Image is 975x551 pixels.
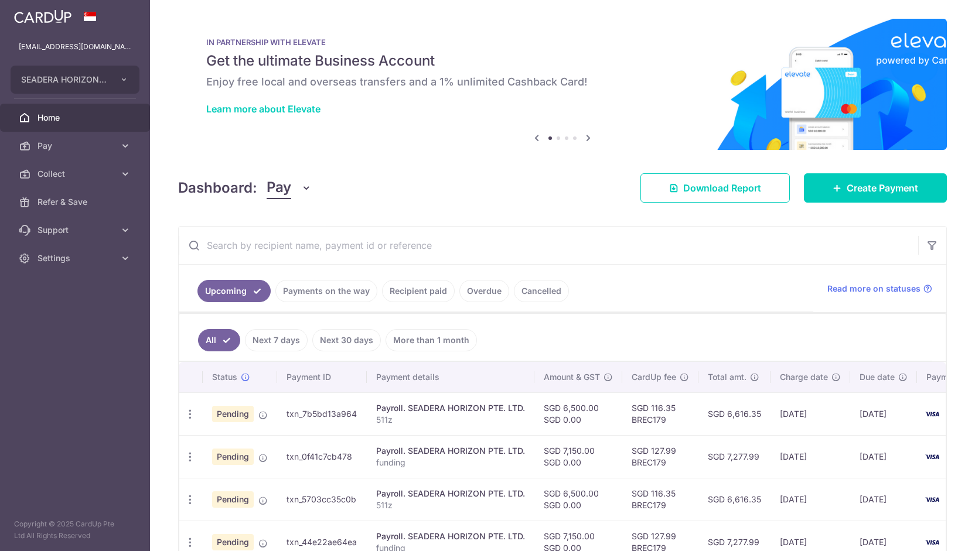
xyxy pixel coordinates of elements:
[850,392,917,435] td: [DATE]
[622,435,698,478] td: SGD 127.99 BREC179
[771,435,850,478] td: [DATE]
[698,435,771,478] td: SGD 7,277.99
[683,181,761,195] span: Download Report
[178,19,947,150] img: Renovation banner
[267,177,312,199] button: Pay
[277,435,367,478] td: txn_0f41c7cb478
[632,371,676,383] span: CardUp fee
[21,74,108,85] span: SEADERA HORIZON PTE. LTD.
[622,392,698,435] td: SGD 116.35 BREC179
[534,478,622,521] td: SGD 6,500.00 SGD 0.00
[376,445,525,457] div: Payroll. SEADERA HORIZON PTE. LTD.
[376,457,525,468] p: funding
[376,488,525,499] div: Payroll. SEADERA HORIZON PTE. LTD.
[376,414,525,426] p: 511z
[37,168,115,180] span: Collect
[178,177,257,199] h4: Dashboard:
[206,37,919,47] p: IN PARTNERSHIP WITH ELEVATE
[37,112,115,124] span: Home
[312,329,381,351] a: Next 30 days
[198,329,240,351] a: All
[921,535,944,549] img: Bank Card
[459,280,509,302] a: Overdue
[14,9,71,23] img: CardUp
[771,478,850,521] td: [DATE]
[275,280,377,302] a: Payments on the way
[771,392,850,435] td: [DATE]
[212,371,237,383] span: Status
[544,371,600,383] span: Amount & GST
[382,280,455,302] a: Recipient paid
[206,103,321,115] a: Learn more about Elevate
[850,435,917,478] td: [DATE]
[827,283,921,295] span: Read more on statuses
[921,492,944,506] img: Bank Card
[277,478,367,521] td: txn_5703cc35c0b
[376,402,525,414] div: Payroll. SEADERA HORIZON PTE. LTD.
[206,52,919,70] h5: Get the ultimate Business Account
[212,406,254,422] span: Pending
[698,392,771,435] td: SGD 6,616.35
[277,392,367,435] td: txn_7b5bd13a964
[245,329,308,351] a: Next 7 days
[267,177,291,199] span: Pay
[850,478,917,521] td: [DATE]
[37,252,115,264] span: Settings
[534,435,622,478] td: SGD 7,150.00 SGD 0.00
[212,534,254,550] span: Pending
[212,449,254,465] span: Pending
[37,140,115,152] span: Pay
[197,280,271,302] a: Upcoming
[921,407,944,421] img: Bank Card
[11,66,139,94] button: SEADERA HORIZON PTE. LTD.
[827,283,932,295] a: Read more on statuses
[514,280,569,302] a: Cancelled
[19,41,131,53] p: [EMAIL_ADDRESS][DOMAIN_NAME]
[367,362,534,392] th: Payment details
[212,491,254,508] span: Pending
[206,75,919,89] h6: Enjoy free local and overseas transfers and a 1% unlimited Cashback Card!
[622,478,698,521] td: SGD 116.35 BREC179
[376,499,525,511] p: 511z
[640,173,790,203] a: Download Report
[847,181,918,195] span: Create Payment
[708,371,746,383] span: Total amt.
[921,450,944,464] img: Bank Card
[804,173,947,203] a: Create Payment
[780,371,828,383] span: Charge date
[37,224,115,236] span: Support
[534,392,622,435] td: SGD 6,500.00 SGD 0.00
[277,362,367,392] th: Payment ID
[698,478,771,521] td: SGD 6,616.35
[37,196,115,208] span: Refer & Save
[860,371,895,383] span: Due date
[179,227,918,264] input: Search by recipient name, payment id or reference
[376,531,525,542] div: Payroll. SEADERA HORIZON PTE. LTD.
[386,329,477,351] a: More than 1 month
